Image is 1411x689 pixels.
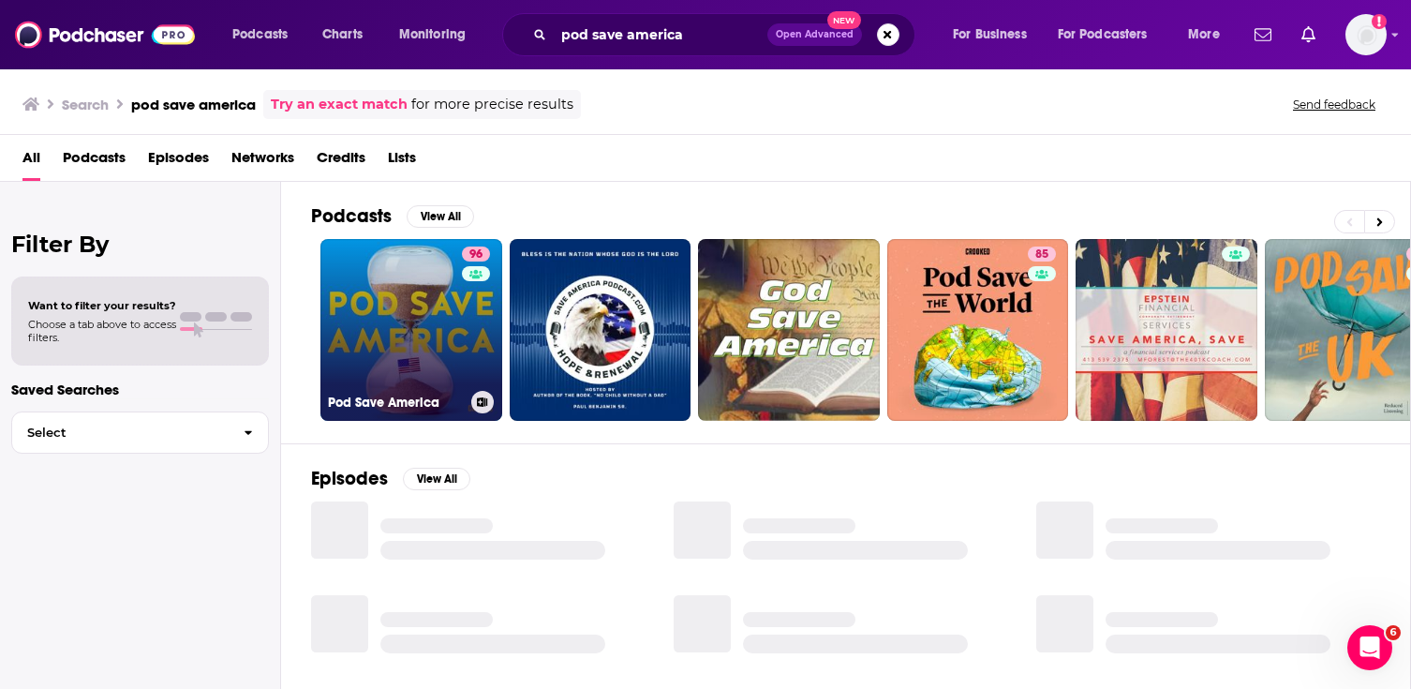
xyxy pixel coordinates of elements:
[1188,22,1220,48] span: More
[1345,14,1387,55] button: Show profile menu
[520,13,933,56] div: Search podcasts, credits, & more...
[776,30,854,39] span: Open Advanced
[11,412,269,454] button: Select
[219,20,312,50] button: open menu
[1028,247,1056,262] a: 85
[62,96,109,113] h3: Search
[1035,246,1048,264] span: 85
[1058,22,1148,48] span: For Podcasters
[328,395,464,411] h3: Pod Save America
[407,205,474,228] button: View All
[311,467,470,490] a: EpisodesView All
[22,142,40,181] a: All
[1247,19,1279,51] a: Show notifications dropdown
[15,17,195,52] img: Podchaser - Follow, Share and Rate Podcasts
[311,204,474,228] a: PodcastsView All
[462,247,490,262] a: 96
[1345,14,1387,55] span: Logged in as gussent
[827,11,861,29] span: New
[311,204,392,228] h2: Podcasts
[386,20,490,50] button: open menu
[317,142,365,181] a: Credits
[1345,14,1387,55] img: User Profile
[388,142,416,181] a: Lists
[28,318,176,344] span: Choose a tab above to access filters.
[953,22,1027,48] span: For Business
[28,299,176,312] span: Want to filter your results?
[403,468,470,490] button: View All
[11,381,269,398] p: Saved Searches
[1175,20,1243,50] button: open menu
[320,239,502,421] a: 96Pod Save America
[231,142,294,181] a: Networks
[887,239,1069,421] a: 85
[12,427,229,439] span: Select
[399,22,466,48] span: Monitoring
[1372,14,1387,29] svg: Add a profile image
[148,142,209,181] a: Episodes
[11,231,269,258] h2: Filter By
[310,20,374,50] a: Charts
[1347,625,1392,670] iframe: Intercom live chat
[232,22,288,48] span: Podcasts
[271,94,408,115] a: Try an exact match
[767,23,862,46] button: Open AdvancedNew
[554,20,767,50] input: Search podcasts, credits, & more...
[131,96,256,113] h3: pod save america
[1294,19,1323,51] a: Show notifications dropdown
[1386,625,1401,640] span: 6
[411,94,573,115] span: for more precise results
[469,246,483,264] span: 96
[311,467,388,490] h2: Episodes
[1287,97,1381,112] button: Send feedback
[322,22,363,48] span: Charts
[63,142,126,181] a: Podcasts
[940,20,1050,50] button: open menu
[1046,20,1175,50] button: open menu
